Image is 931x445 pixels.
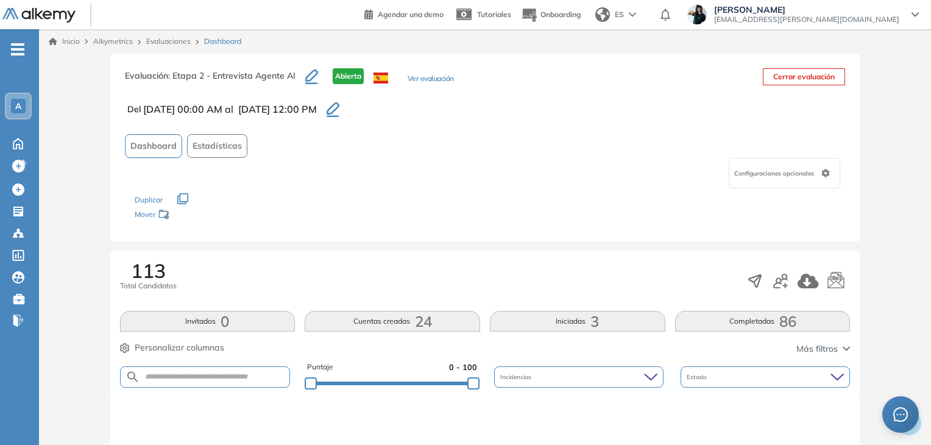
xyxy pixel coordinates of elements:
a: Evaluaciones [146,37,191,46]
button: Ver evaluación [408,73,454,86]
span: al [225,102,233,116]
span: A [15,101,21,111]
span: Dashboard [130,140,177,152]
button: Onboarding [521,2,581,28]
span: Dashboard [204,36,241,47]
span: [DATE] 12:00 PM [238,102,317,116]
button: Cerrar evaluación [763,68,845,85]
button: Dashboard [125,134,182,158]
img: arrow [629,12,636,17]
span: [PERSON_NAME] [714,5,899,15]
img: world [595,7,610,22]
div: Estado [681,366,850,388]
button: Personalizar columnas [120,341,224,354]
i: - [11,48,24,51]
span: Estado [687,372,709,382]
button: Completadas86 [675,311,851,332]
span: Tutoriales [477,10,511,19]
button: Cuentas creadas24 [305,311,480,332]
span: Incidencias [500,372,534,382]
span: Duplicar [135,195,163,204]
span: ES [615,9,624,20]
div: Mover [135,204,257,227]
button: Estadísticas [187,134,247,158]
a: Agendar una demo [364,6,444,21]
img: SEARCH_ALT [126,369,140,385]
span: Total Candidatos [120,280,177,291]
span: Configuraciones opcionales [734,169,816,178]
span: Más filtros [796,343,838,355]
h3: Evaluación [125,68,305,94]
div: Incidencias [494,366,664,388]
span: Del [127,103,141,116]
span: Onboarding [540,10,581,19]
span: Puntaje [307,361,333,373]
span: : Etapa 2 - Entrevista Agente AI [168,70,296,81]
span: Personalizar columnas [135,341,224,354]
button: Invitados0 [120,311,296,332]
span: 113 [131,261,166,280]
img: ESP [373,73,388,84]
a: Inicio [49,36,80,47]
span: Agendar una demo [378,10,444,19]
span: message [893,407,908,422]
span: Alkymetrics [93,37,133,46]
div: Configuraciones opcionales [729,158,840,188]
span: [EMAIL_ADDRESS][PERSON_NAME][DOMAIN_NAME] [714,15,899,24]
span: Abierta [333,68,364,84]
img: Logo [2,8,76,23]
button: Iniciadas3 [490,311,665,332]
button: Más filtros [796,343,850,355]
span: 0 - 100 [449,361,477,373]
span: [DATE] 00:00 AM [143,102,222,116]
span: Estadísticas [193,140,242,152]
